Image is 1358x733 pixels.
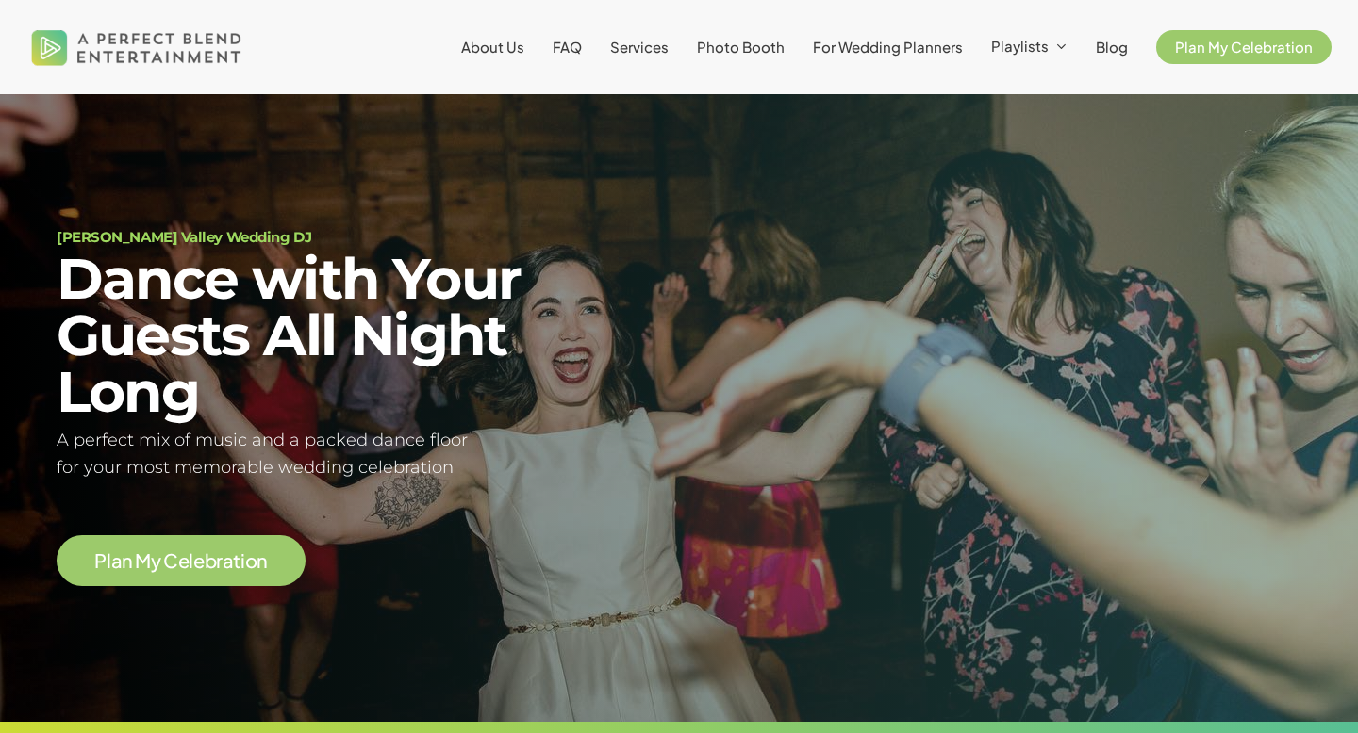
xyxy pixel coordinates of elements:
[1175,38,1313,56] span: Plan My Celebration
[122,551,133,570] span: n
[461,38,524,56] span: About Us
[461,40,524,55] a: About Us
[135,551,151,570] span: M
[111,551,123,570] span: a
[94,550,268,571] a: Plan My Celebration
[240,551,245,570] span: i
[245,551,257,570] span: o
[697,38,785,56] span: Photo Booth
[991,37,1049,55] span: Playlists
[553,40,582,55] a: FAQ
[991,39,1068,56] a: Playlists
[223,551,234,570] span: a
[26,13,247,81] img: A Perfect Blend Entertainment
[151,551,161,570] span: y
[57,251,655,420] h2: Dance with Your Guests All Night Long
[813,38,963,56] span: For Wedding Planners
[216,551,223,570] span: r
[1096,40,1128,55] a: Blog
[57,230,655,244] h1: [PERSON_NAME] Valley Wedding DJ
[94,551,107,570] span: P
[107,551,111,570] span: l
[189,551,193,570] span: l
[610,40,669,55] a: Services
[1156,40,1332,55] a: Plan My Celebration
[697,40,785,55] a: Photo Booth
[193,551,205,570] span: e
[57,427,655,481] h5: A perfect mix of music and a packed dance floor for your most memorable wedding celebration
[813,40,963,55] a: For Wedding Planners
[1096,38,1128,56] span: Blog
[163,551,178,570] span: C
[257,551,268,570] span: n
[205,551,217,570] span: b
[178,551,190,570] span: e
[233,551,240,570] span: t
[610,38,669,56] span: Services
[553,38,582,56] span: FAQ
